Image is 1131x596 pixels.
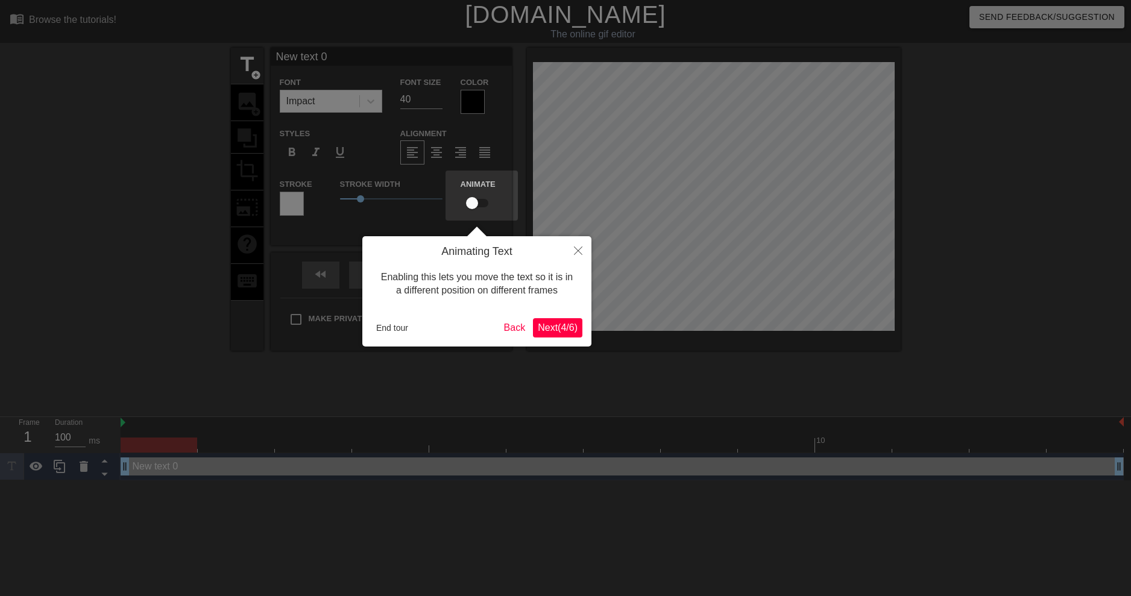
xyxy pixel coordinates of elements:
div: Enabling this lets you move the text so it is in a different position on different frames [371,259,582,310]
button: End tour [371,319,413,337]
button: Close [565,236,591,264]
h4: Animating Text [371,245,582,259]
button: Next [533,318,582,337]
button: Back [499,318,531,337]
span: Next ( 4 / 6 ) [538,322,578,333]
